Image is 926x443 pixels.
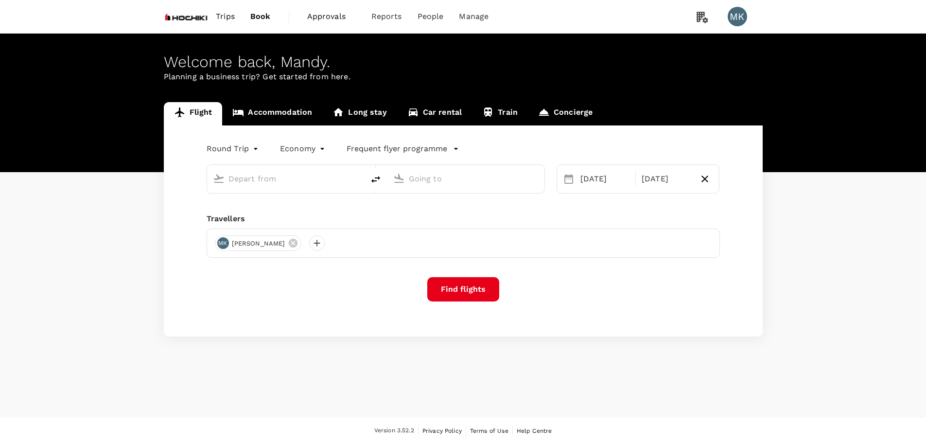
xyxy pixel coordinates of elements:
p: Planning a business trip? Get started from here. [164,71,763,83]
span: Trips [216,11,235,22]
div: Travellers [207,213,720,225]
div: Welcome back , Mandy . [164,53,763,71]
span: Privacy Policy [422,427,462,434]
a: Privacy Policy [422,425,462,436]
div: [DATE] [577,169,633,189]
a: Help Centre [517,425,552,436]
a: Train [472,102,528,125]
span: Book [250,11,271,22]
a: Concierge [528,102,603,125]
a: Long stay [322,102,397,125]
div: MK [217,237,229,249]
button: Open [538,177,540,179]
span: Approvals [307,11,356,22]
span: Manage [459,11,489,22]
span: Terms of Use [470,427,508,434]
a: Flight [164,102,223,125]
span: Help Centre [517,427,552,434]
button: delete [364,168,387,191]
p: Frequent flyer programme [347,143,447,155]
div: MK[PERSON_NAME] [215,235,302,251]
div: MK [728,7,747,26]
a: Car rental [397,102,472,125]
span: Version 3.52.2 [374,426,414,436]
img: Hochiki Asia Pacific Pte Ltd [164,6,209,27]
input: Going to [409,171,524,186]
div: Round Trip [207,141,261,157]
span: People [418,11,444,22]
input: Depart from [228,171,344,186]
span: [PERSON_NAME] [226,239,291,248]
button: Find flights [427,277,499,301]
a: Terms of Use [470,425,508,436]
a: Accommodation [222,102,322,125]
div: Economy [280,141,327,157]
button: Open [357,177,359,179]
span: Reports [371,11,402,22]
button: Frequent flyer programme [347,143,459,155]
div: [DATE] [638,169,695,189]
